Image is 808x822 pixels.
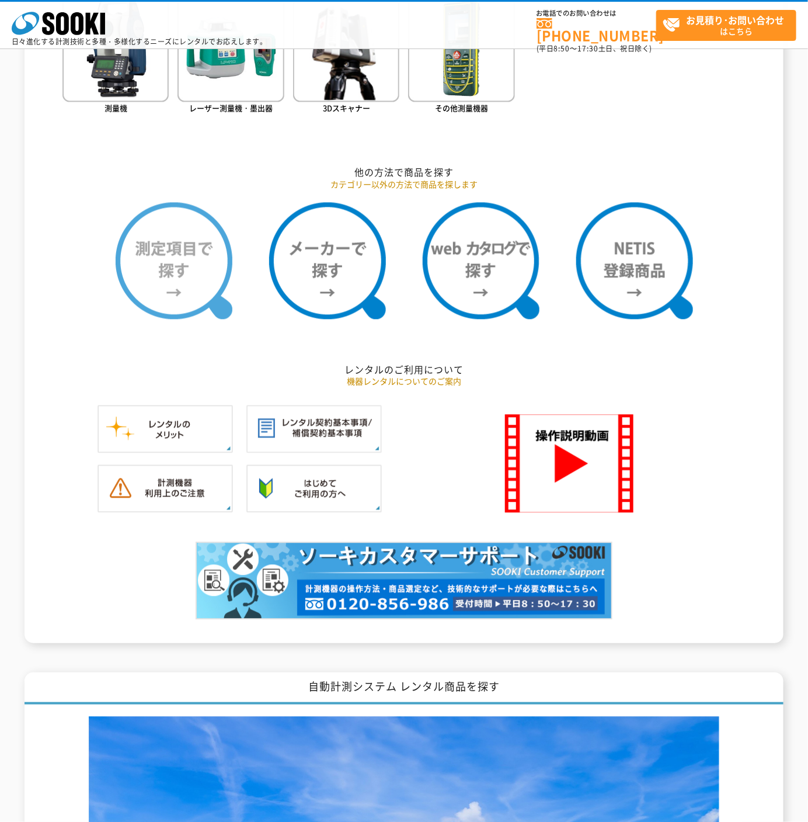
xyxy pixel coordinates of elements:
h2: 他の方法で商品を探す [62,167,746,179]
img: 計測機器ご利用上のご注意 [97,465,233,513]
img: webカタログで探す [423,203,539,320]
p: カテゴリー以外の方法で商品を探します [62,179,746,191]
a: レンタルのメリット [97,441,233,452]
img: はじめてご利用の方へ [246,465,382,513]
span: 17:30 [577,43,598,54]
img: 測定項目で探す [116,203,232,320]
p: 機器レンタルについてのご案内 [62,376,746,388]
span: レーザー測量機・墨出器 [189,103,273,114]
strong: お見積り･お問い合わせ [687,13,785,27]
a: [PHONE_NUMBER] [537,18,656,42]
a: 計測機器ご利用上のご注意 [97,501,233,512]
a: レンタル契約基本事項／補償契約基本事項 [246,441,382,452]
a: お見積り･お問い合わせはこちら [656,10,796,41]
h2: レンタルのご利用について [62,364,746,376]
p: 日々進化する計測技術と多種・多様化するニーズにレンタルでお応えします。 [12,38,267,45]
h1: 自動計測システム レンタル商品を探す [25,672,783,705]
span: はこちら [663,11,796,40]
span: 測量機 [105,103,127,114]
img: カスタマーサポート [196,542,612,620]
img: SOOKI 操作説明動画 [505,415,633,513]
span: その他測量機器 [435,103,488,114]
span: 8:50 [554,43,570,54]
img: レンタル契約基本事項／補償契約基本事項 [246,405,382,453]
img: NETIS登録商品 [576,203,693,320]
img: レンタルのメリット [97,405,233,453]
span: (平日 ～ 土日、祝日除く) [537,43,652,54]
a: はじめてご利用の方へ [246,501,382,512]
span: お電話でのお問い合わせは [537,10,656,17]
img: メーカーで探す [269,203,386,320]
span: 3Dスキャナー [323,103,370,114]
